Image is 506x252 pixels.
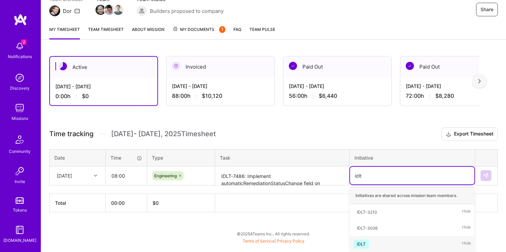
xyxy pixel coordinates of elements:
[172,62,180,70] img: Invoiced
[82,93,89,100] span: $0
[249,27,275,32] span: Team Pulse
[8,53,32,60] div: Notifications
[55,93,152,100] div: 0:00 h
[173,26,225,33] span: My Documents
[111,130,216,138] span: [DATE] - [DATE] , 2025 Timesheet
[14,14,27,26] img: logo
[167,56,275,77] div: Invoiced
[88,26,124,39] a: Team timesheet
[10,85,30,92] div: Discovery
[172,83,269,90] div: [DATE] - [DATE]
[406,62,414,70] img: Paid Out
[110,154,142,161] div: Time
[41,225,506,242] div: © 2025 ATeams Inc., All rights reserved.
[13,71,27,85] img: discovery
[243,238,304,244] span: |
[289,92,386,100] div: 56:00 h
[153,200,159,206] span: $ 0
[12,131,28,148] img: Community
[74,8,80,14] i: icon Mail
[172,92,269,100] div: 88:00 h
[49,130,93,138] span: Time tracking
[49,5,60,16] img: Team Architect
[462,239,471,249] span: Hide
[354,154,470,161] div: Initiative
[49,26,80,39] a: My timesheet
[136,5,147,16] img: Builders proposed to company
[50,57,157,77] div: Active
[283,56,391,77] div: Paid Out
[435,92,454,100] span: $8,280
[96,4,105,16] a: Team Member Avatar
[3,237,36,244] div: [DOMAIN_NAME]
[13,39,27,53] img: bell
[132,26,164,39] a: About Mission
[50,194,106,212] th: Total
[94,174,97,177] i: icon Chevron
[104,5,115,15] img: Team Member Avatar
[106,167,146,185] input: HH:MM
[57,172,72,179] div: [DATE]
[12,115,28,122] div: Missions
[357,224,378,232] div: IDLT-3036
[173,26,225,39] a: My Documents1
[219,26,225,33] div: 1
[154,173,177,178] span: Engineering
[114,4,123,16] a: Team Member Avatar
[215,149,350,166] th: Task
[63,7,72,15] div: Dor
[446,131,451,138] i: icon Download
[95,5,106,15] img: Team Member Avatar
[105,4,114,16] a: Team Member Avatar
[406,83,503,90] div: [DATE] - [DATE]
[243,238,275,244] a: Terms of Service
[406,92,503,100] div: 72:00 h
[319,92,337,100] span: $6,440
[59,62,67,70] img: Active
[357,240,366,248] div: iDLT
[13,164,27,178] img: Invite
[462,208,471,217] span: Hide
[16,197,24,204] img: tokens
[13,223,27,237] img: guide book
[249,26,275,39] a: Team Pulse
[50,149,106,166] th: Date
[478,79,481,84] img: right
[476,3,498,16] button: Share
[150,7,224,15] span: Builders proposed to company
[106,194,147,212] th: 00:00
[441,127,498,141] button: Export Timesheet
[216,167,349,185] textarea: IDLT-7486: Implement automaticRemediationStatusChange field on endpoints, implementing
[233,26,241,39] a: FAQ
[202,92,222,100] span: $10,120
[277,238,304,244] a: Privacy Policy
[13,101,27,115] img: teamwork
[15,178,25,185] div: Invite
[55,83,152,90] div: [DATE] - [DATE]
[483,173,489,178] img: Submit
[113,5,123,15] img: Team Member Avatar
[289,83,386,90] div: [DATE] - [DATE]
[9,148,31,155] div: Community
[462,223,471,233] span: Hide
[357,209,377,216] div: IDLT-3210
[481,6,493,13] span: Share
[13,206,27,214] div: Tokens
[289,62,297,70] img: Paid Out
[147,149,215,166] th: Type
[350,187,474,204] div: Initiatives are shared across mission team members.
[21,39,27,45] span: 2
